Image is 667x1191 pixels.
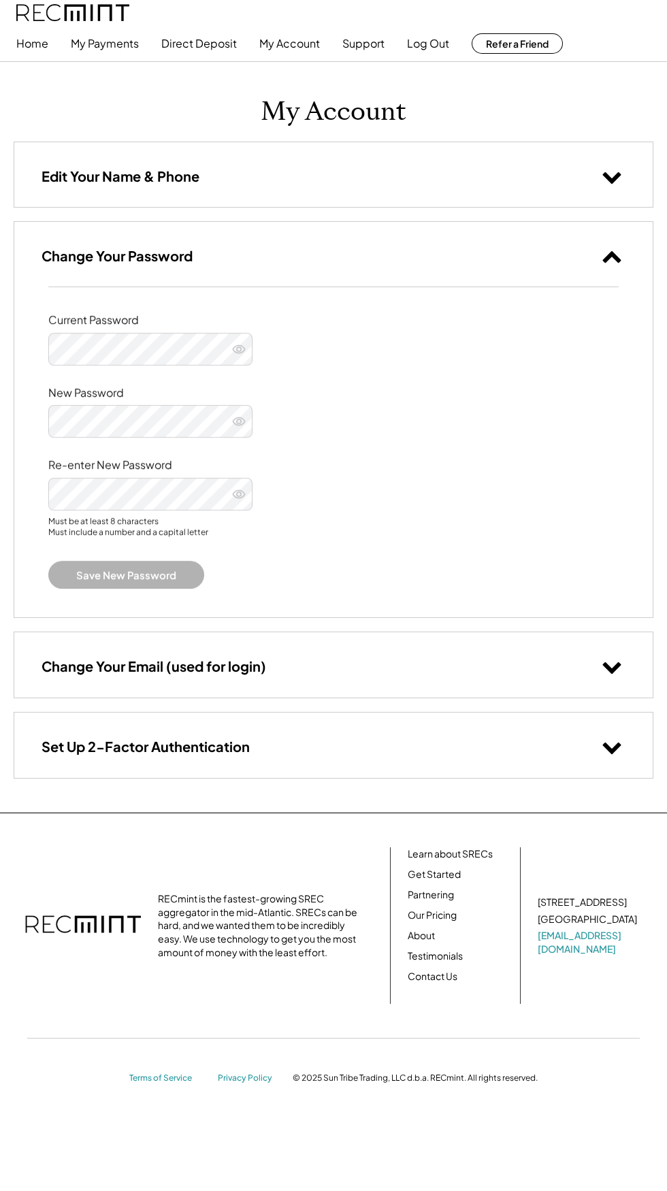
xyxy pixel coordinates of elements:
[48,313,184,327] div: Current Password
[408,868,461,881] a: Get Started
[261,96,406,128] h1: My Account
[42,247,193,265] h3: Change Your Password
[259,30,320,57] button: My Account
[408,949,463,963] a: Testimonials
[407,30,449,57] button: Log Out
[16,4,129,21] img: recmint-logotype%403x.png
[218,1073,279,1084] a: Privacy Policy
[42,738,250,755] h3: Set Up 2-Factor Authentication
[16,30,48,57] button: Home
[71,30,139,57] button: My Payments
[129,1073,204,1084] a: Terms of Service
[538,929,640,956] a: [EMAIL_ADDRESS][DOMAIN_NAME]
[408,970,457,983] a: Contact Us
[25,902,141,949] img: recmint-logotype%403x.png
[538,896,627,909] div: [STREET_ADDRESS]
[161,30,237,57] button: Direct Deposit
[48,516,619,540] div: Must be at least 8 characters Must include a number and a capital letter
[158,892,362,959] div: RECmint is the fastest-growing SREC aggregator in the mid-Atlantic. SRECs can be hard, and we wan...
[293,1073,538,1083] div: © 2025 Sun Tribe Trading, LLC d.b.a. RECmint. All rights reserved.
[408,929,435,943] a: About
[342,30,385,57] button: Support
[538,913,637,926] div: [GEOGRAPHIC_DATA]
[48,386,184,400] div: New Password
[408,909,457,922] a: Our Pricing
[408,847,493,861] a: Learn about SRECs
[472,33,563,54] button: Refer a Friend
[408,888,454,902] a: Partnering
[42,167,199,185] h3: Edit Your Name & Phone
[42,657,266,675] h3: Change Your Email (used for login)
[48,561,204,589] button: Save New Password
[48,459,184,473] div: Re-enter New Password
